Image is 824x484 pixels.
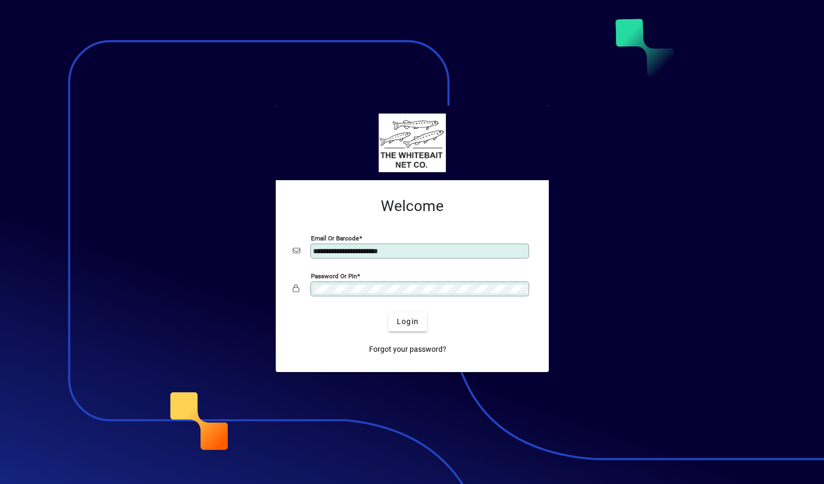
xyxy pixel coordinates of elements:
button: Login [388,312,427,332]
span: Forgot your password? [369,344,446,355]
span: Login [397,316,419,327]
h2: Welcome [293,197,532,215]
a: Forgot your password? [365,340,451,359]
mat-label: Email or Barcode [311,234,359,241]
mat-label: Password or Pin [311,272,357,279]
